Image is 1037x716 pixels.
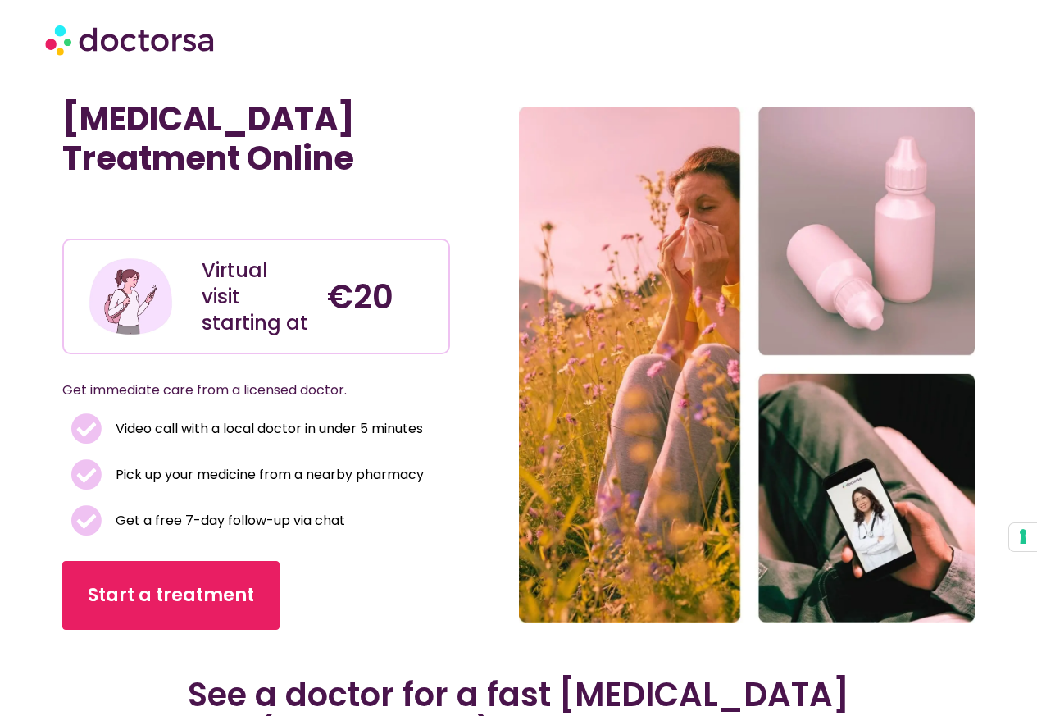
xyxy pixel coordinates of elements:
[70,203,316,222] iframe: Customer reviews powered by Trustpilot
[62,379,411,402] p: Get immediate care from a licensed doctor.
[87,253,174,340] img: Illustration depicting a young woman in a casual outfit, engaged with her smartphone. She has a p...
[111,509,345,532] span: Get a free 7-day follow-up via chat
[111,463,424,486] span: Pick up your medicine from a nearby pharmacy
[1009,523,1037,551] button: Your consent preferences for tracking technologies
[202,258,311,336] div: Virtual visit starting at
[62,99,450,178] h1: [MEDICAL_DATA] Treatment Online
[88,582,254,609] span: Start a treatment
[111,417,423,440] span: Video call with a local doctor in under 5 minutes
[327,277,436,317] h4: €20
[62,561,280,630] a: Start a treatment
